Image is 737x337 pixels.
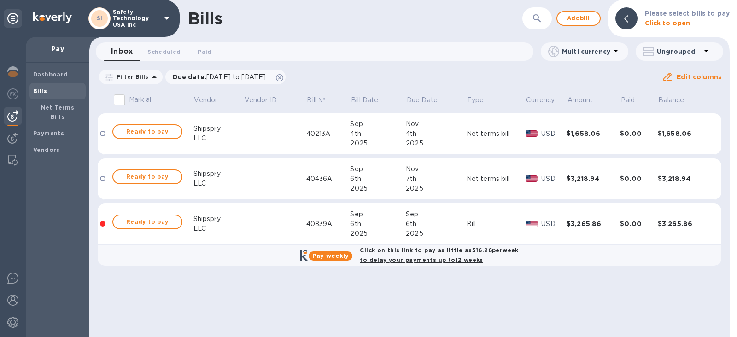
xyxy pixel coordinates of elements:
[245,95,289,105] span: Vendor ID
[541,174,567,184] p: USD
[193,124,244,134] div: Shipspry
[121,171,174,182] span: Ready to pay
[194,95,229,105] span: Vendor
[406,209,467,219] div: Sep
[657,47,701,56] p: Ungrouped
[658,95,684,105] p: Balance
[307,95,338,105] span: Bill №
[112,169,182,184] button: Ready to pay
[307,95,326,105] p: Bill №
[165,70,286,84] div: Due date:[DATE] to [DATE]
[645,10,730,17] b: Please select bills to pay
[121,216,174,227] span: Ready to pay
[4,9,22,28] div: Unpin categories
[350,129,406,139] div: 4th
[526,95,555,105] p: Currency
[406,229,467,238] div: 2025
[467,174,510,184] div: Net terms bill
[567,174,620,183] div: $3,218.94
[526,175,538,182] img: USD
[33,71,68,78] b: Dashboard
[112,124,182,139] button: Ready to pay
[33,87,47,94] b: Bills
[33,146,60,153] b: Vendors
[658,129,711,138] div: $1,658.06
[193,134,244,143] div: LLC
[33,44,82,53] p: Pay
[351,95,378,105] p: Bill Date
[620,174,658,183] div: $0.00
[350,184,406,193] div: 2025
[620,129,658,138] div: $0.00
[113,9,159,28] p: Safety Technology USA Inc
[193,214,244,224] div: Shipspry
[406,219,467,229] div: 6th
[541,129,567,139] p: USD
[567,95,593,105] p: Amount
[312,252,349,259] b: Pay weekly
[658,219,711,228] div: $3,265.86
[621,95,635,105] p: Paid
[194,95,217,105] p: Vendor
[351,95,390,105] span: Bill Date
[206,73,266,81] span: [DATE] to [DATE]
[97,15,103,22] b: SI
[621,95,647,105] span: Paid
[147,47,181,57] span: Scheduled
[658,174,711,183] div: $3,218.94
[111,45,133,58] span: Inbox
[41,104,75,120] b: Net Terms Bills
[173,72,271,81] p: Due date :
[556,11,601,26] button: Addbill
[306,129,351,139] div: 40213A
[406,119,467,129] div: Nov
[467,95,484,105] p: Type
[406,184,467,193] div: 2025
[360,247,518,263] b: Click on this link to pay as little as $16.26 per week to delay your payments up to 12 weeks
[121,126,174,137] span: Ready to pay
[306,219,351,229] div: 40839A
[112,215,182,229] button: Ready to pay
[526,221,538,227] img: USD
[541,219,567,229] p: USD
[188,9,222,28] h1: Bills
[562,47,610,56] p: Multi currency
[565,13,592,24] span: Add bill
[33,130,64,137] b: Payments
[645,19,690,27] b: Click to open
[350,174,406,184] div: 6th
[677,73,721,81] u: Edit columns
[306,174,351,184] div: 40436A
[526,130,538,137] img: USD
[33,12,72,23] img: Logo
[407,95,438,105] p: Due Date
[193,179,244,188] div: LLC
[350,164,406,174] div: Sep
[567,219,620,228] div: $3,265.86
[620,219,658,228] div: $0.00
[113,73,149,81] p: Filter Bills
[350,229,406,238] div: 2025
[350,219,406,229] div: 6th
[407,95,450,105] span: Due Date
[198,47,211,57] span: Paid
[350,139,406,148] div: 2025
[406,129,467,139] div: 4th
[467,95,496,105] span: Type
[7,88,18,99] img: Foreign exchange
[406,139,467,148] div: 2025
[467,219,526,229] div: Bill
[245,95,277,105] p: Vendor ID
[350,209,406,219] div: Sep
[350,119,406,129] div: Sep
[406,174,467,184] div: 7th
[467,129,510,139] div: Net terms bill
[193,169,244,179] div: Shipspry
[193,224,244,233] div: LLC
[658,95,696,105] span: Balance
[129,95,153,105] p: Mark all
[567,95,605,105] span: Amount
[567,129,620,138] div: $1,658.06
[406,164,467,174] div: Nov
